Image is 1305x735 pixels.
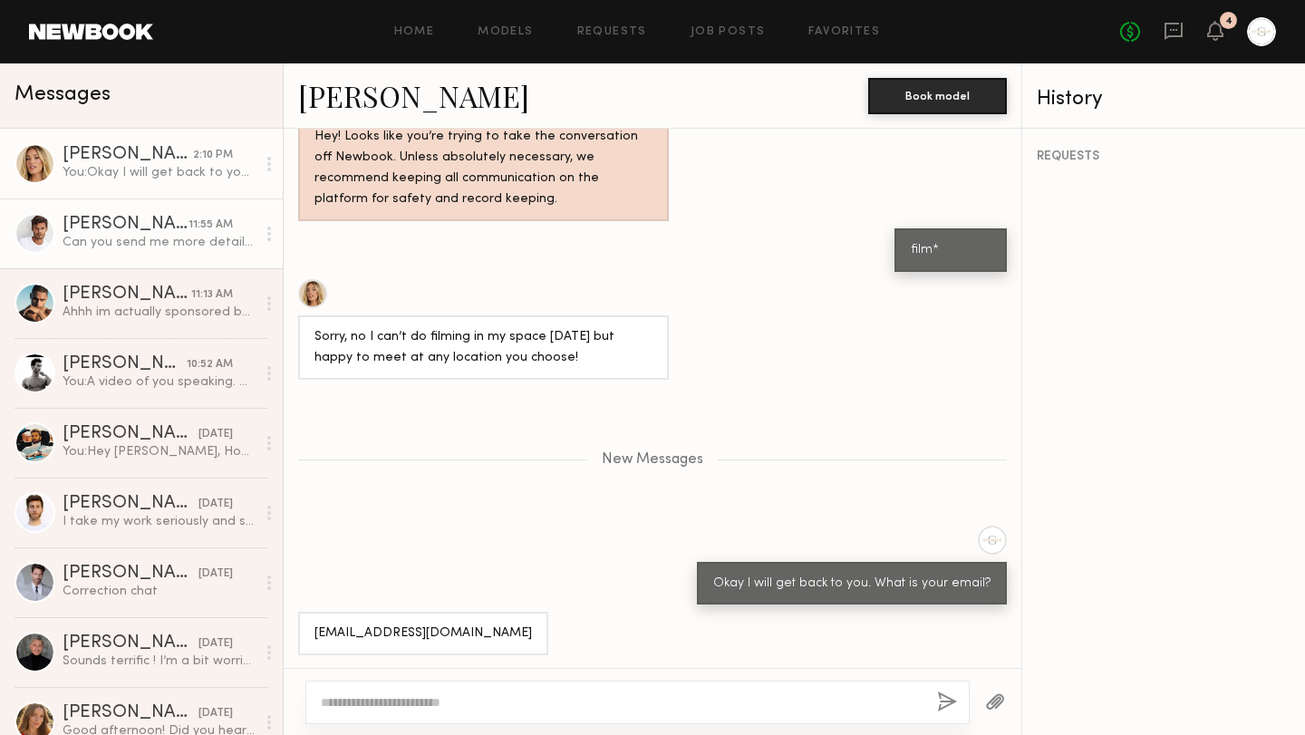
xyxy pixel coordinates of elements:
div: [DATE] [198,496,233,513]
div: [EMAIL_ADDRESS][DOMAIN_NAME] [314,624,532,644]
div: Correction chat [63,583,256,600]
a: Job Posts [691,26,766,38]
div: [PERSON_NAME] [63,565,198,583]
a: Favorites [808,26,880,38]
div: [PERSON_NAME] [63,634,198,653]
div: [DATE] [198,635,233,653]
div: You: Hey [PERSON_NAME], Hope all is well. Are you open to doing some UGC content? [63,443,256,460]
div: [DATE] [198,426,233,443]
div: [PERSON_NAME] [63,146,193,164]
div: You: A video of you speaking. We are looking to do some UGC content for a wellness brand! [63,373,256,391]
div: film* [911,240,991,261]
span: New Messages [602,452,703,468]
div: Sounds terrific ! I’m a bit worried about wardrobe… do you have any “look books” / “mood boards”?... [63,653,256,670]
div: You: Okay I will get back to you. What is your email? [63,164,256,181]
div: 11:55 AM [188,217,233,234]
div: [PERSON_NAME] [63,355,187,373]
div: [DATE] [198,705,233,722]
div: [PERSON_NAME] [63,704,198,722]
div: 2:10 PM [193,147,233,164]
a: Requests [577,26,647,38]
div: I take my work seriously and strive to maintain mutual respect in all professional interactions. ... [63,513,256,530]
button: Book model [868,78,1007,114]
a: Home [394,26,435,38]
div: 11:13 AM [191,286,233,304]
a: Book model [868,87,1007,102]
div: 4 [1225,16,1232,26]
div: [PERSON_NAME] [63,285,191,304]
div: [DATE] [198,566,233,583]
div: Okay I will get back to you. What is your email? [713,574,991,595]
div: [PERSON_NAME] [63,216,188,234]
div: History [1037,89,1290,110]
a: [PERSON_NAME] [298,76,529,115]
div: Hey! Looks like you’re trying to take the conversation off Newbook. Unless absolutely necessary, ... [314,127,652,210]
div: Ahhh im actually sponsored by a supplement company so I can’t promote and other supplement compan... [63,304,256,321]
div: [PERSON_NAME] [63,425,198,443]
div: 10:52 AM [187,356,233,373]
div: [PERSON_NAME] [63,495,198,513]
a: Models [478,26,533,38]
div: Can you send me more details ? [63,234,256,251]
div: REQUESTS [1037,150,1290,163]
div: Sorry, no I can’t do filming in my space [DATE] but happy to meet at any location you choose! [314,327,652,369]
span: Messages [14,84,111,105]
